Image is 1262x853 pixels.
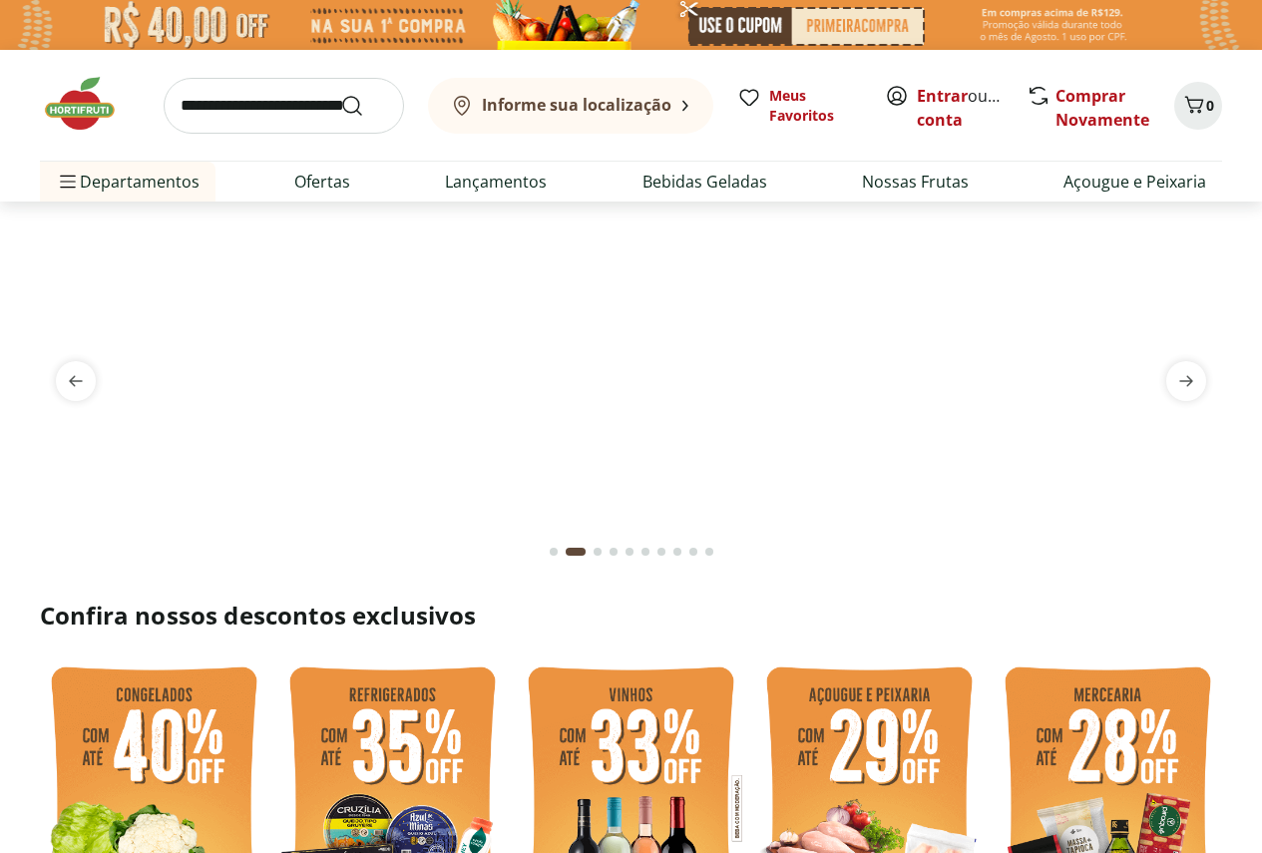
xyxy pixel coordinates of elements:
img: Hortifruti [40,74,140,134]
button: Current page from fs-carousel [562,528,590,576]
button: Go to page 9 from fs-carousel [685,528,701,576]
button: Go to page 8 from fs-carousel [669,528,685,576]
a: Bebidas Geladas [642,170,767,194]
button: next [1150,361,1222,401]
b: Informe sua localização [482,94,671,116]
button: Go to page 4 from fs-carousel [606,528,622,576]
a: Meus Favoritos [737,86,861,126]
button: Go to page 5 from fs-carousel [622,528,637,576]
span: Departamentos [56,158,200,206]
button: Informe sua localização [428,78,713,134]
button: Go to page 7 from fs-carousel [653,528,669,576]
a: Nossas Frutas [862,170,969,194]
button: Menu [56,158,80,206]
span: ou [917,84,1006,132]
button: Go to page 3 from fs-carousel [590,528,606,576]
img: queijos e vinhos [40,225,1222,512]
a: Entrar [917,85,968,107]
button: Go to page 10 from fs-carousel [701,528,717,576]
a: Criar conta [917,85,1027,131]
span: Meus Favoritos [769,86,861,126]
a: Comprar Novamente [1055,85,1149,131]
button: Carrinho [1174,82,1222,130]
button: Go to page 1 from fs-carousel [546,528,562,576]
a: Ofertas [294,170,350,194]
span: 0 [1206,96,1214,115]
button: Go to page 6 from fs-carousel [637,528,653,576]
a: Lançamentos [445,170,547,194]
button: previous [40,361,112,401]
button: Submit Search [340,94,388,118]
a: Açougue e Peixaria [1063,170,1206,194]
input: search [164,78,404,134]
h2: Confira nossos descontos exclusivos [40,600,1222,632]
